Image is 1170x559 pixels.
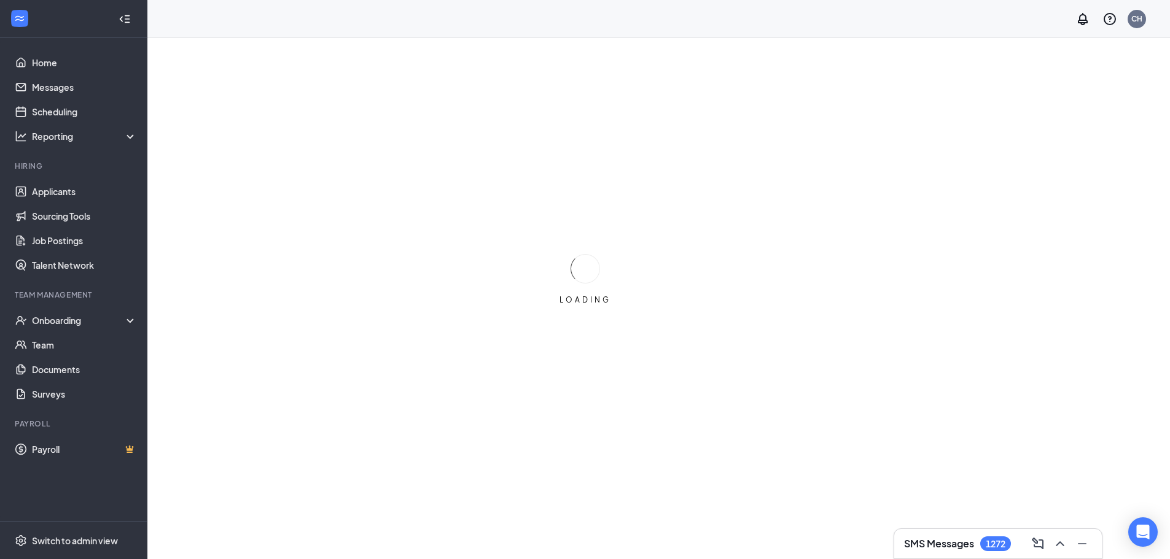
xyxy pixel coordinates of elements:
div: Reporting [32,130,138,142]
h3: SMS Messages [904,537,974,550]
a: Home [32,50,137,75]
svg: Settings [15,534,27,547]
div: Team Management [15,290,135,300]
svg: Collapse [119,13,131,25]
div: Open Intercom Messenger [1128,517,1158,547]
a: Applicants [32,179,137,204]
a: Surveys [32,382,137,406]
button: ComposeMessage [1028,534,1048,553]
a: Messages [32,75,137,99]
a: Sourcing Tools [32,204,137,228]
svg: WorkstreamLogo [14,12,26,25]
a: Team [32,333,137,357]
svg: QuestionInfo [1102,12,1117,26]
div: Onboarding [32,314,127,326]
svg: ComposeMessage [1031,536,1045,551]
svg: Minimize [1075,536,1090,551]
svg: ChevronUp [1053,536,1067,551]
svg: UserCheck [15,314,27,326]
div: Hiring [15,161,135,171]
button: ChevronUp [1050,534,1070,553]
svg: Notifications [1075,12,1090,26]
div: LOADING [555,295,616,305]
a: Scheduling [32,99,137,124]
div: 1272 [986,539,1005,549]
a: PayrollCrown [32,437,137,461]
a: Talent Network [32,253,137,277]
a: Documents [32,357,137,382]
svg: Analysis [15,130,27,142]
button: Minimize [1072,534,1092,553]
div: Switch to admin view [32,534,118,547]
div: Payroll [15,418,135,429]
div: CH [1131,13,1142,24]
a: Job Postings [32,228,137,253]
